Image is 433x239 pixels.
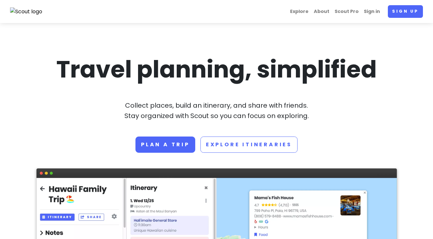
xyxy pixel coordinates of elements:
[135,137,195,153] a: Plan a trip
[200,137,298,153] a: Explore Itineraries
[36,54,397,85] h1: Travel planning, simplified
[10,7,43,16] img: Scout logo
[361,5,383,18] a: Sign in
[311,5,332,18] a: About
[388,5,423,18] a: Sign up
[36,100,397,121] p: Collect places, build an itinerary, and share with friends. Stay organized with Scout so you can ...
[287,5,311,18] a: Explore
[332,5,361,18] a: Scout Pro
